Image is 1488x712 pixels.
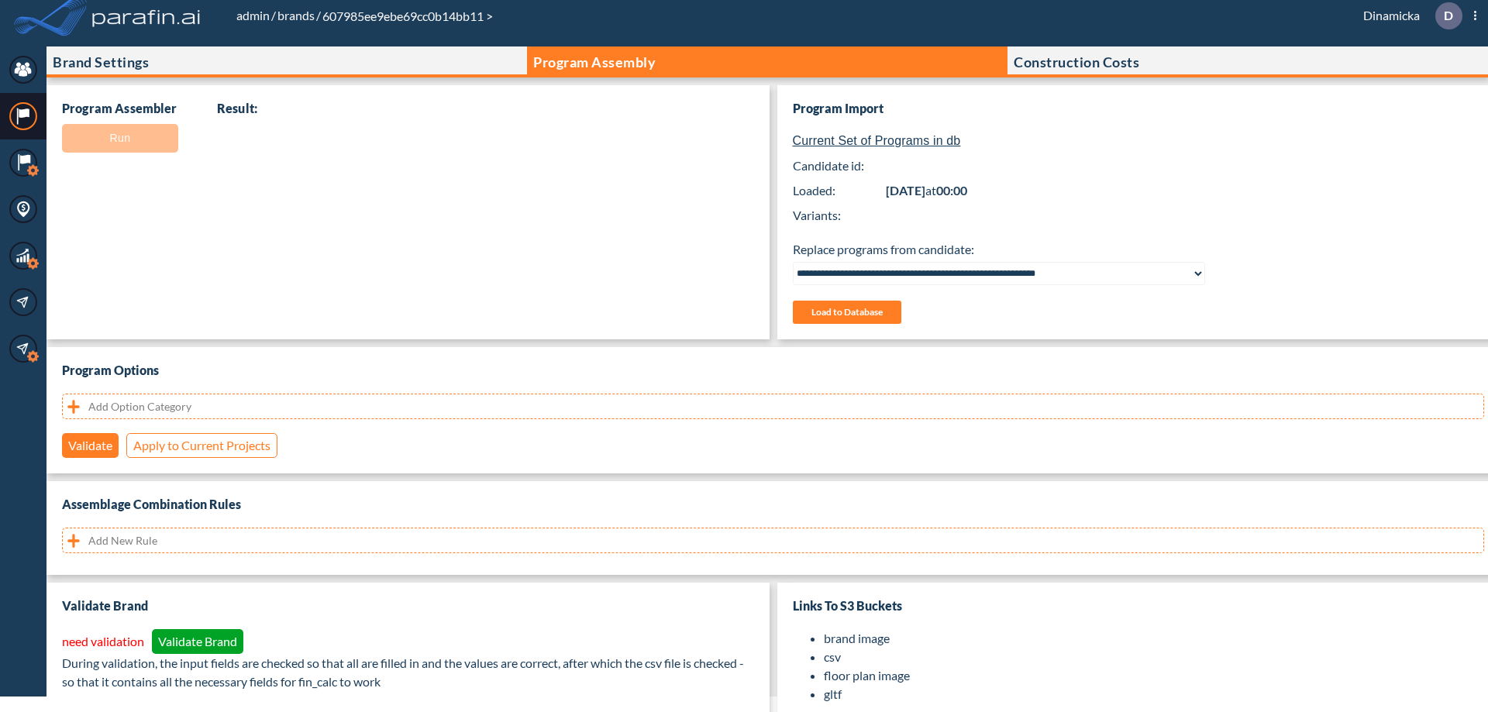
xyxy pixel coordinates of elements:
[824,686,842,701] a: gltf
[62,634,144,648] span: need validation
[46,46,527,77] button: Brand Settings
[1007,46,1488,77] button: Construction Costs
[62,101,178,116] p: Program Assembler
[321,9,494,23] span: 607985ee9ebe69cc0b14bb11 >
[1340,2,1476,29] div: Dinamicka
[886,183,925,198] span: [DATE]
[53,54,149,70] p: Brand Settings
[533,54,656,70] p: Program Assembly
[793,206,1485,225] p: Variants:
[276,6,321,25] li: /
[62,598,754,614] h3: Validate Brand
[88,398,191,414] p: Add Option Category
[793,132,1485,150] p: Current Set of Programs in db
[235,6,276,25] li: /
[1444,9,1453,22] p: D
[62,363,1484,378] h3: Program Options
[793,101,1485,116] h3: Program Import
[1014,54,1139,70] p: Construction Costs
[824,631,890,645] a: brand image
[152,629,243,654] button: Validate Brand
[62,654,754,691] p: During validation, the input fields are checked so that all are filled in and the values are corr...
[276,8,316,22] a: brands
[936,183,967,198] span: 00:00
[126,433,277,458] button: Apply to Current Projects
[62,528,1484,553] button: Add New Rule
[824,668,910,683] a: floor plan image
[62,433,119,458] button: Validate
[527,46,1007,77] button: Program Assembly
[793,598,1485,614] h3: Links to S3 Buckets
[793,181,886,200] span: Loaded:
[217,101,257,116] p: Result:
[62,394,1484,419] button: Add Option Category
[88,532,157,549] p: Add New Rule
[793,240,1485,259] p: Replace programs from candidate:
[925,183,936,198] span: at
[62,497,1484,512] h3: Assemblage Combination Rules
[824,649,841,664] a: csv
[793,157,1485,175] span: Candidate id:
[793,301,901,324] button: Load to Database
[235,8,271,22] a: admin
